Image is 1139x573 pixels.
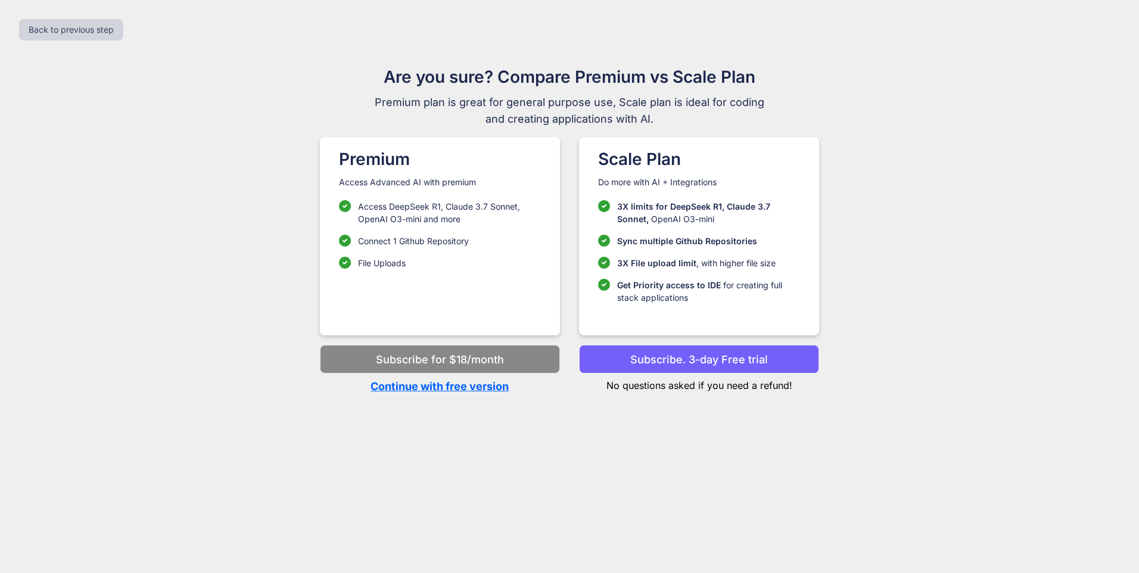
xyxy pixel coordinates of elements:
[598,200,610,212] img: checklist
[320,345,560,373] button: Subscribe for $18/month
[617,235,757,247] p: Sync multiple Github Repositories
[339,257,351,269] img: checklist
[358,257,406,269] p: File Uploads
[339,176,541,188] p: Access Advanced AI with premium
[358,235,469,247] p: Connect 1 Github Repository
[369,94,770,127] span: Premium plan is great for general purpose use, Scale plan is ideal for coding and creating applic...
[617,279,800,304] p: for creating full stack applications
[358,200,541,225] p: Access DeepSeek R1, Claude 3.7 Sonnet, OpenAI O3-mini and more
[617,258,696,268] span: 3X File upload limit
[617,201,770,224] span: 3X limits for DeepSeek R1, Claude 3.7 Sonnet,
[579,373,819,393] p: No questions asked if you need a refund!
[369,64,770,89] h1: Are you sure? Compare Premium vs Scale Plan
[19,19,123,41] button: Back to previous step
[617,257,776,269] p: , with higher file size
[320,378,560,394] p: Continue with free version
[579,345,819,373] button: Subscribe. 3-day Free trial
[617,200,800,225] p: OpenAI O3-mini
[339,147,541,172] h1: Premium
[630,351,768,368] p: Subscribe. 3-day Free trial
[598,235,610,247] img: checklist
[598,147,800,172] h1: Scale Plan
[339,200,351,212] img: checklist
[598,257,610,269] img: checklist
[598,176,800,188] p: Do more with AI + Integrations
[339,235,351,247] img: checklist
[598,279,610,291] img: checklist
[376,351,504,368] p: Subscribe for $18/month
[617,280,721,290] span: Get Priority access to IDE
